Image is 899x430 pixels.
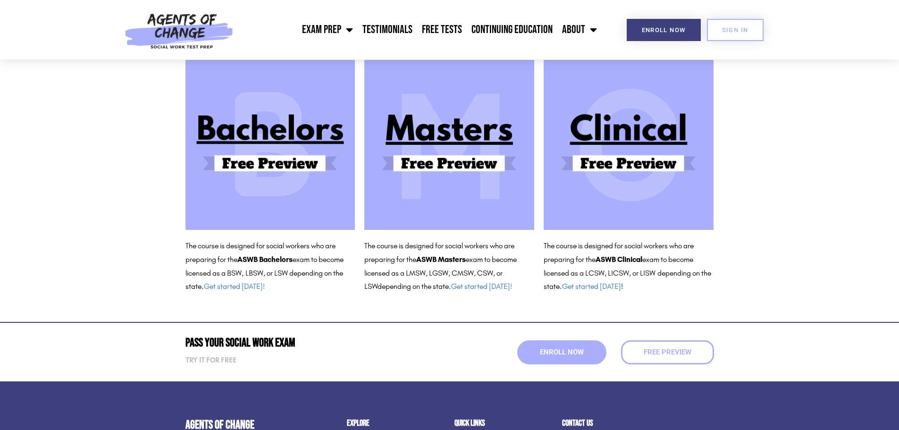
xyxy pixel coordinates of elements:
[562,282,621,291] a: Get started [DATE]
[185,356,236,364] strong: Try it for free
[297,18,358,42] a: Exam Prep
[540,349,584,356] span: Enroll Now
[644,349,691,356] span: Free Preview
[237,255,293,264] b: ASWB Bachelors
[562,419,714,428] h2: Contact us
[642,27,686,33] span: Enroll Now
[204,282,265,291] a: Get started [DATE]!
[467,18,557,42] a: Continuing Education
[517,340,606,364] a: Enroll Now
[544,239,714,294] p: The course is designed for social workers who are preparing for the exam to become licensed as a ...
[378,282,512,291] span: depending on the state.
[560,282,623,291] span: . !
[621,340,714,364] a: Free Preview
[364,239,534,294] p: The course is designed for social workers who are preparing for the exam to become licensed as a ...
[358,18,417,42] a: Testimonials
[238,18,602,42] nav: Menu
[451,282,512,291] a: Get started [DATE]!
[417,18,467,42] a: Free Tests
[722,27,748,33] span: SIGN IN
[454,419,553,428] h2: Quick Links
[185,239,355,294] p: The course is designed for social workers who are preparing for the exam to become licensed as a ...
[596,255,642,264] b: ASWB Clinical
[347,419,445,428] h2: Explore
[557,18,602,42] a: About
[627,19,701,41] a: Enroll Now
[185,337,445,349] h2: Pass Your Social Work Exam
[416,255,466,264] b: ASWB Masters
[707,19,764,41] a: SIGN IN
